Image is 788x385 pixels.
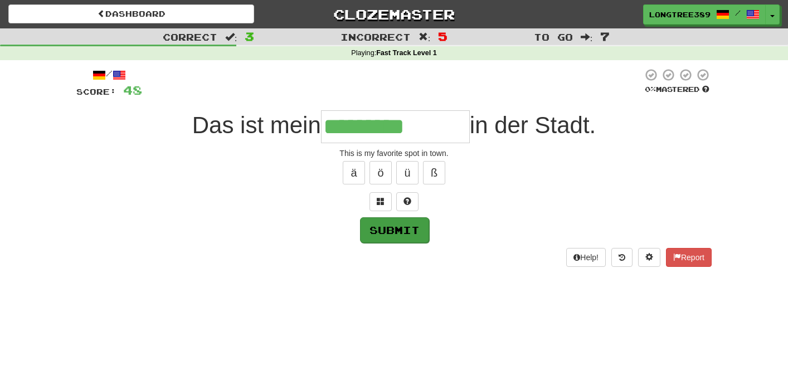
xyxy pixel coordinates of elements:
[438,30,447,43] span: 5
[423,161,445,184] button: ß
[643,85,712,95] div: Mastered
[396,192,419,211] button: Single letter hint - you only get 1 per sentence and score half the points! alt+h
[76,87,116,96] span: Score:
[534,31,573,42] span: To go
[566,248,606,267] button: Help!
[192,112,321,138] span: Das ist mein
[376,49,437,57] strong: Fast Track Level 1
[470,112,596,138] span: in der Stadt.
[735,9,741,17] span: /
[76,148,712,159] div: This is my favorite spot in town.
[123,83,142,97] span: 48
[611,248,633,267] button: Round history (alt+y)
[419,32,431,42] span: :
[76,68,142,82] div: /
[360,217,429,243] button: Submit
[666,248,712,267] button: Report
[581,32,593,42] span: :
[271,4,517,24] a: Clozemaster
[343,161,365,184] button: ä
[649,9,711,20] span: LongTree389
[600,30,610,43] span: 7
[369,192,392,211] button: Switch sentence to multiple choice alt+p
[369,161,392,184] button: ö
[8,4,254,23] a: Dashboard
[245,30,254,43] span: 3
[341,31,411,42] span: Incorrect
[645,85,656,94] span: 0 %
[163,31,217,42] span: Correct
[225,32,237,42] span: :
[396,161,419,184] button: ü
[643,4,766,25] a: LongTree389 /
